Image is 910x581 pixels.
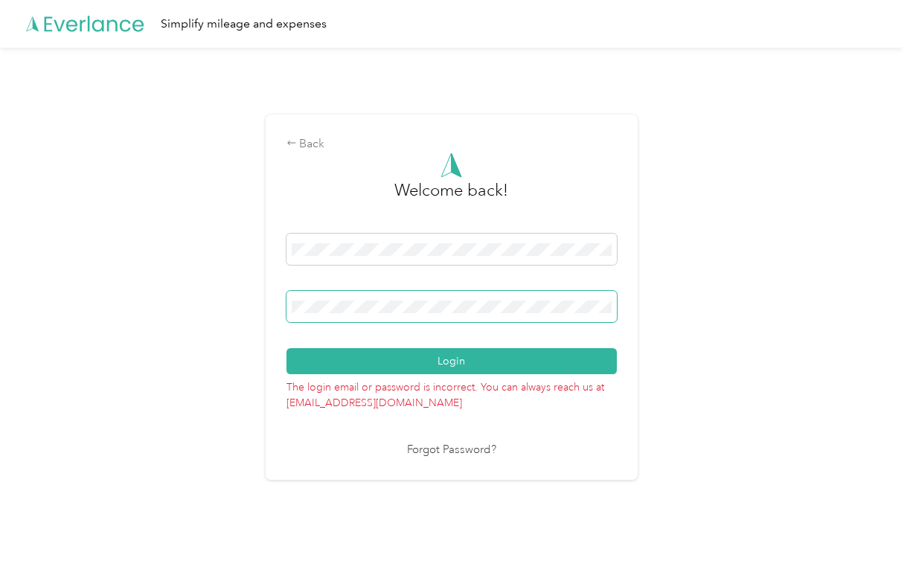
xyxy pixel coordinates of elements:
[407,442,496,459] a: Forgot Password?
[286,135,617,153] div: Back
[394,178,508,218] h3: greeting
[827,498,910,581] iframe: Everlance-gr Chat Button Frame
[286,348,617,374] button: Login
[161,15,327,33] div: Simplify mileage and expenses
[286,374,617,411] p: The login email or password is incorrect. You can always reach us at [EMAIL_ADDRESS][DOMAIN_NAME]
